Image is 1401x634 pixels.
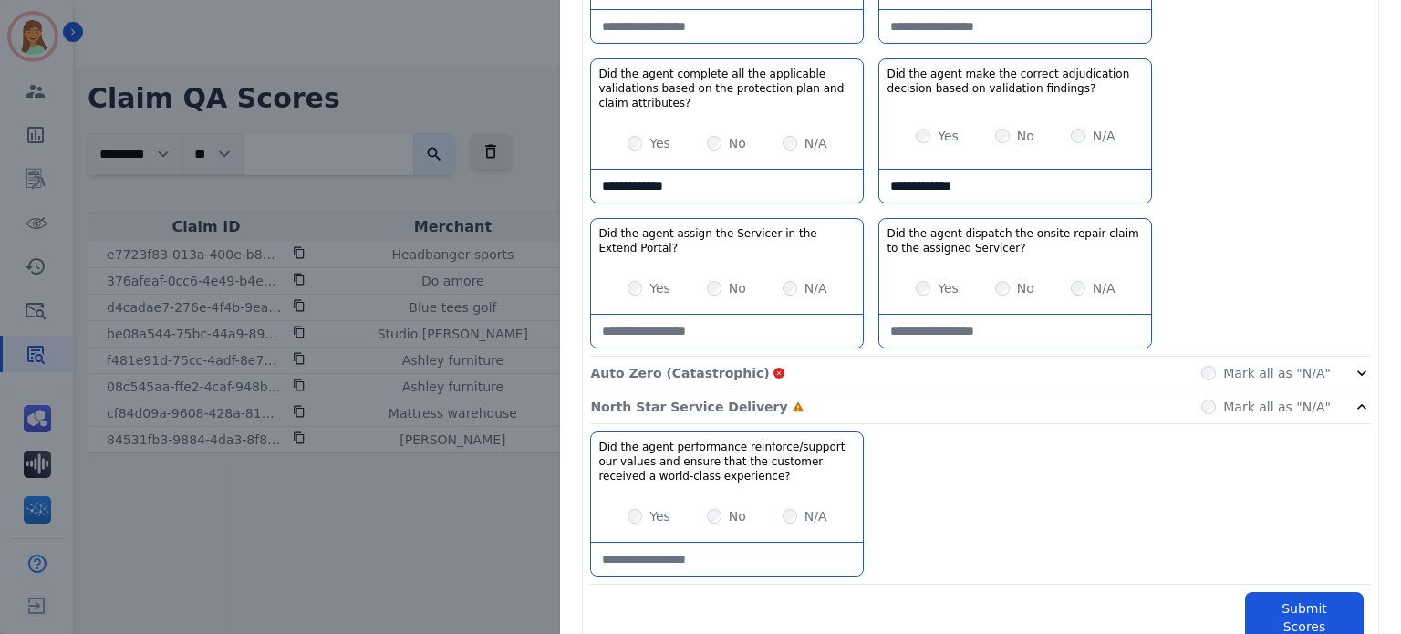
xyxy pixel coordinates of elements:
[1223,364,1331,382] label: Mark all as "N/A"
[649,134,670,152] label: Yes
[1093,127,1116,145] label: N/A
[1017,279,1034,297] label: No
[729,507,746,525] label: No
[1017,127,1034,145] label: No
[598,67,856,110] h3: Did the agent complete all the applicable validations based on the protection plan and claim attr...
[649,279,670,297] label: Yes
[804,134,827,152] label: N/A
[887,67,1144,96] h3: Did the agent make the correct adjudication decision based on validation findings?
[804,507,827,525] label: N/A
[938,127,959,145] label: Yes
[649,507,670,525] label: Yes
[729,279,746,297] label: No
[938,279,959,297] label: Yes
[590,398,787,416] p: North Star Service Delivery
[590,364,769,382] p: Auto Zero (Catastrophic)
[804,279,827,297] label: N/A
[887,226,1144,255] h3: Did the agent dispatch the onsite repair claim to the assigned Servicer?
[598,440,856,483] h3: Did the agent performance reinforce/support our values and ensure that the customer received a wo...
[1223,398,1331,416] label: Mark all as "N/A"
[598,226,856,255] h3: Did the agent assign the Servicer in the Extend Portal?
[1093,279,1116,297] label: N/A
[729,134,746,152] label: No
